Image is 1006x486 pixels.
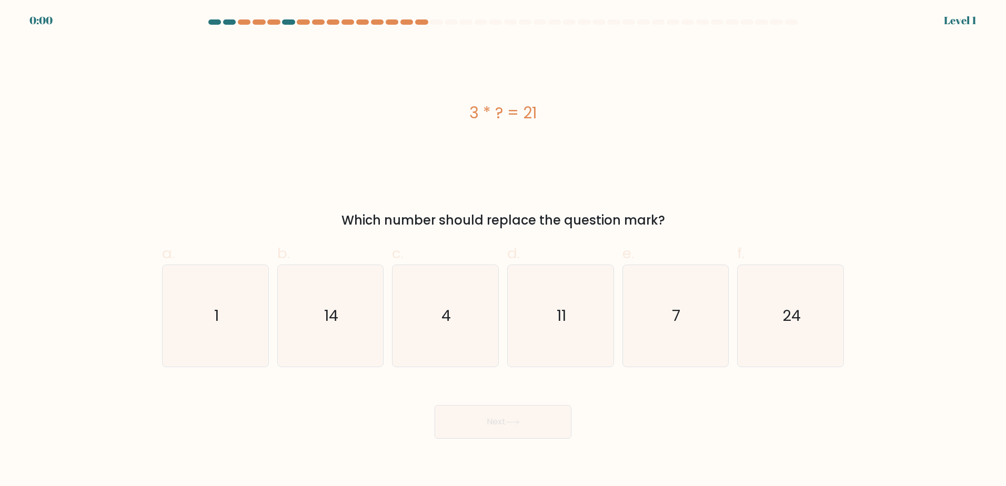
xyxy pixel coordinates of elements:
[324,305,338,326] text: 14
[782,305,801,326] text: 24
[442,305,451,326] text: 4
[168,211,838,230] div: Which number should replace the question mark?
[737,243,745,264] span: f.
[944,13,977,28] div: Level 1
[162,243,175,264] span: a.
[277,243,290,264] span: b.
[622,243,634,264] span: e.
[29,13,53,28] div: 0:00
[672,305,681,326] text: 7
[557,305,566,326] text: 11
[162,101,844,125] div: 3 * ? = 21
[392,243,404,264] span: c.
[214,305,219,326] text: 1
[507,243,520,264] span: d.
[435,405,571,439] button: Next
